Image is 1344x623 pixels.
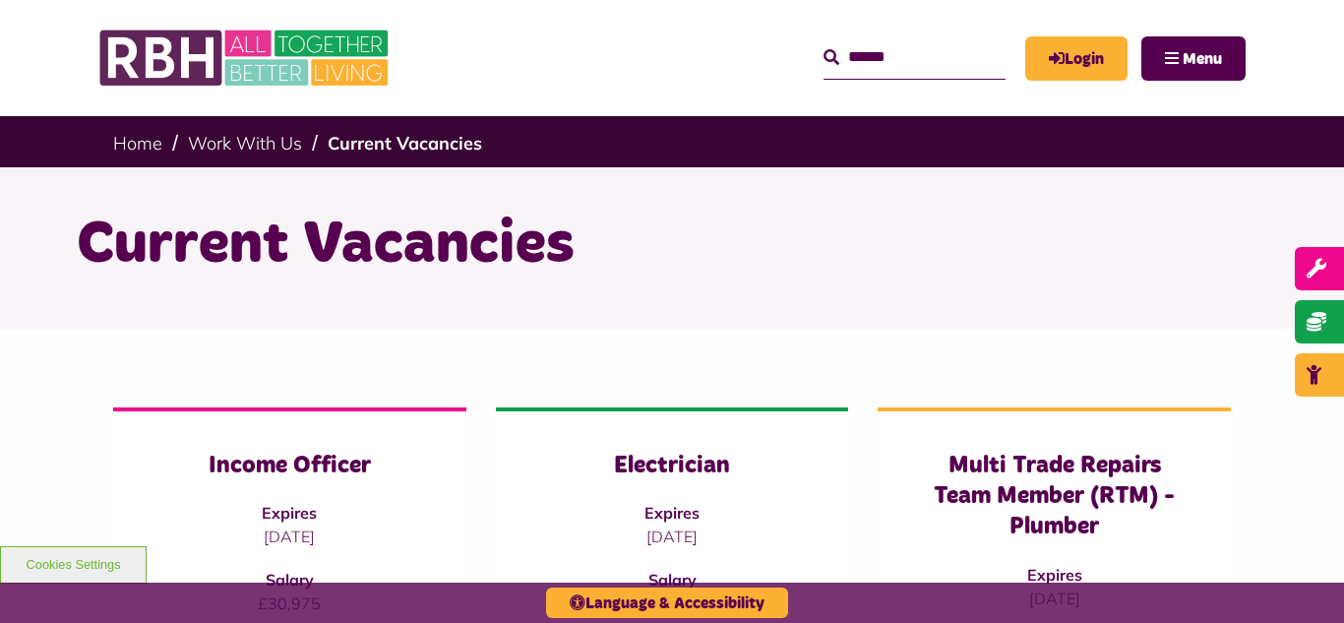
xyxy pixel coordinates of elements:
span: Menu [1183,51,1222,67]
p: [DATE] [153,525,427,548]
strong: Salary [266,570,314,590]
strong: Expires [644,503,700,523]
a: Home [113,132,162,155]
iframe: Netcall Web Assistant for live chat [1255,534,1344,623]
strong: Salary [648,570,697,590]
strong: Expires [1027,565,1082,585]
a: Work With Us [188,132,302,155]
h3: Electrician [535,451,810,481]
img: RBH [98,20,394,96]
a: Current Vacancies [328,132,482,155]
h3: Multi Trade Repairs Team Member (RTM) - Plumber [917,451,1191,543]
p: [DATE] [535,525,810,548]
h3: Income Officer [153,451,427,481]
h1: Current Vacancies [77,207,1267,283]
strong: Expires [262,503,317,523]
a: MyRBH [1025,36,1128,81]
button: Language & Accessibility [546,588,788,618]
button: Navigation [1141,36,1246,81]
